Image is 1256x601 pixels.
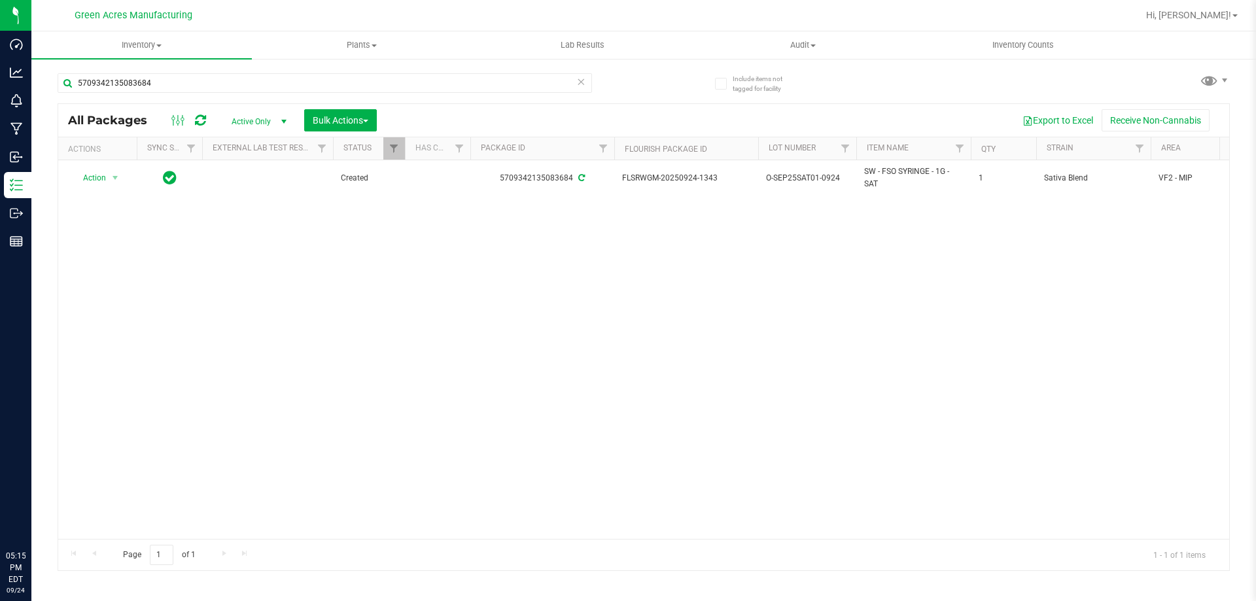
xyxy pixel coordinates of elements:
[68,145,131,154] div: Actions
[864,165,963,190] span: SW - FSO SYRINGE - 1G - SAT
[1161,143,1181,152] a: Area
[75,10,192,21] span: Green Acres Manufacturing
[311,137,333,160] a: Filter
[693,39,913,51] span: Audit
[150,545,173,565] input: 1
[468,172,616,184] div: 5709342135083684
[1044,172,1143,184] span: Sativa Blend
[383,137,405,160] a: Filter
[213,143,315,152] a: External Lab Test Result
[6,585,26,595] p: 09/24
[1014,109,1102,131] button: Export to Excel
[1143,545,1216,564] span: 1 - 1 of 1 items
[343,143,372,152] a: Status
[576,173,585,182] span: Sync from Compliance System
[10,122,23,135] inline-svg: Manufacturing
[10,66,23,79] inline-svg: Analytics
[593,137,614,160] a: Filter
[10,150,23,163] inline-svg: Inbound
[625,145,707,154] a: Flourish Package ID
[10,94,23,107] inline-svg: Monitoring
[1159,172,1241,184] span: VF2 - MIP
[981,145,996,154] a: Qty
[68,113,160,128] span: All Packages
[10,235,23,248] inline-svg: Reports
[1146,10,1231,20] span: Hi, [PERSON_NAME]!
[913,31,1134,59] a: Inventory Counts
[10,38,23,51] inline-svg: Dashboard
[253,39,472,51] span: Plants
[472,31,693,59] a: Lab Results
[304,109,377,131] button: Bulk Actions
[58,73,592,93] input: Search Package ID, Item Name, SKU, Lot or Part Number...
[181,137,202,160] a: Filter
[405,137,470,160] th: Has COA
[1047,143,1073,152] a: Strain
[769,143,816,152] a: Lot Number
[147,143,198,152] a: Sync Status
[449,137,470,160] a: Filter
[975,39,1072,51] span: Inventory Counts
[979,172,1028,184] span: 1
[693,31,913,59] a: Audit
[313,115,368,126] span: Bulk Actions
[31,31,252,59] a: Inventory
[622,172,750,184] span: FLSRWGM-20250924-1343
[112,545,206,565] span: Page of 1
[1129,137,1151,160] a: Filter
[107,169,124,187] span: select
[949,137,971,160] a: Filter
[10,207,23,220] inline-svg: Outbound
[576,73,585,90] span: Clear
[163,169,177,187] span: In Sync
[71,169,107,187] span: Action
[252,31,472,59] a: Plants
[733,74,798,94] span: Include items not tagged for facility
[6,550,26,585] p: 05:15 PM EDT
[481,143,525,152] a: Package ID
[835,137,856,160] a: Filter
[543,39,622,51] span: Lab Results
[341,172,397,184] span: Created
[1102,109,1210,131] button: Receive Non-Cannabis
[867,143,909,152] a: Item Name
[31,39,252,51] span: Inventory
[13,496,52,536] iframe: Resource center
[10,179,23,192] inline-svg: Inventory
[766,172,848,184] span: O-SEP25SAT01-0924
